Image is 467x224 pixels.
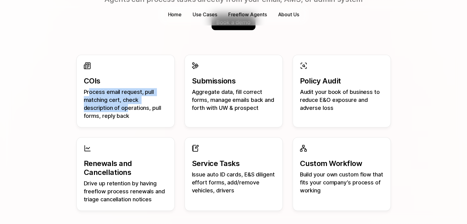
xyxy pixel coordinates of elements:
p: Aggregate data, fill correct forms, manage emails back and forth with UW & prospect [192,88,275,112]
p: COIs [84,77,167,86]
p: Submissions [192,77,275,86]
p: Service Tasks [192,159,275,168]
p: Issue auto ID cards, E&S diligent effort forms, add/remove vehicles, drivers [192,171,275,195]
p: About Us [278,11,299,18]
p: Audit your book of business to reduce E&O exposure and adverse loss [300,88,383,112]
a: About Us [275,10,302,19]
p: Custom Workflow [300,159,383,168]
p: Freeflow Agents [228,11,267,18]
p: Home [168,11,182,18]
button: Use Cases [190,10,220,19]
p: Drive up retention by having freeflow process renewals and triage cancellation notices [84,180,167,203]
p: Use Cases [193,11,217,18]
p: Policy Audit [300,77,383,86]
p: Build your own custom flow that fits your company’s process of working [300,171,383,195]
a: Freeflow Agents [225,10,270,19]
p: Process email request, pull matching cert, check description of operations, pull forms, reply back [84,88,167,120]
p: Renewals and Cancellations [84,159,167,177]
